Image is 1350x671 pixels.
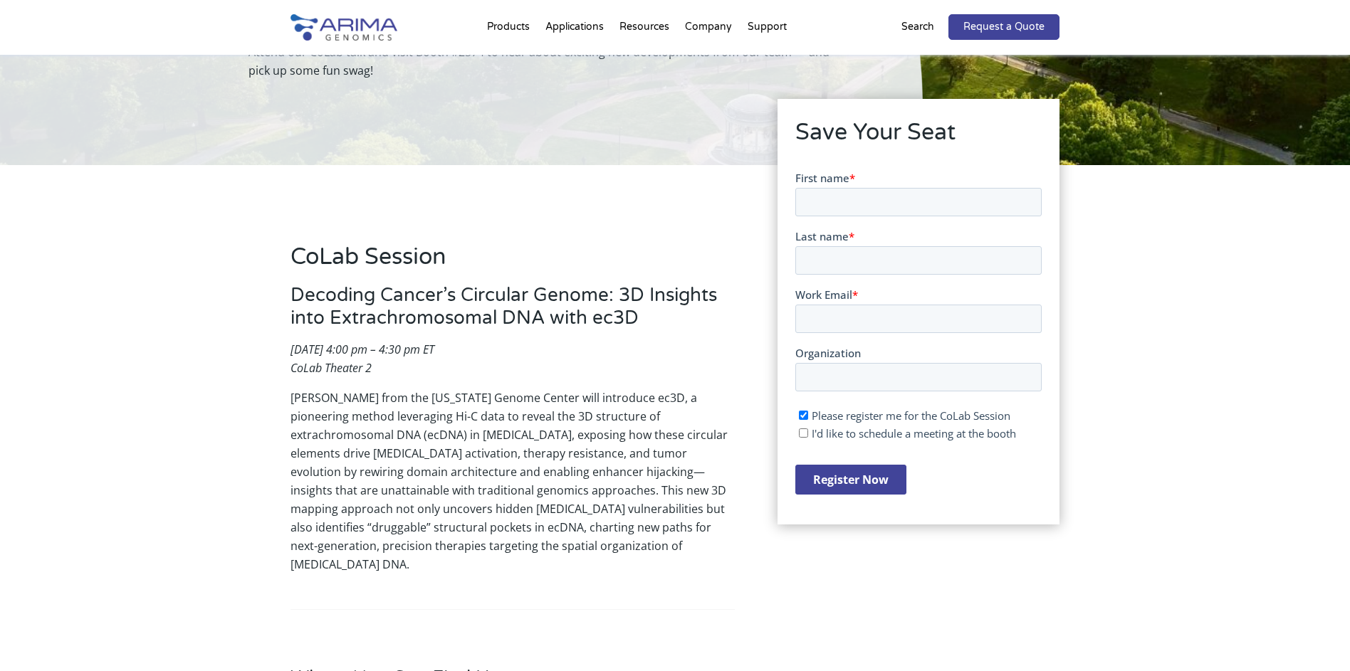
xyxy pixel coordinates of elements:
[291,14,397,41] img: Arima-Genomics-logo
[901,18,934,36] p: Search
[248,43,852,80] p: Attend our CoLab talk and visit Booth #2574 to hear about exciting new developments from our team...
[948,14,1059,40] a: Request a Quote
[291,389,735,574] p: [PERSON_NAME] from the [US_STATE] Genome Center will introduce ec3D, a pioneering method leveragi...
[795,171,1042,507] iframe: Form 1
[291,241,735,284] h2: CoLab Session
[795,117,1042,159] h2: Save Your Seat
[291,342,434,357] em: [DATE] 4:00 pm – 4:30 pm ET
[291,284,735,340] h3: Decoding Cancer’s Circular Genome: 3D Insights into Extrachromosomal DNA with ec3D
[291,360,372,376] em: CoLab Theater 2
